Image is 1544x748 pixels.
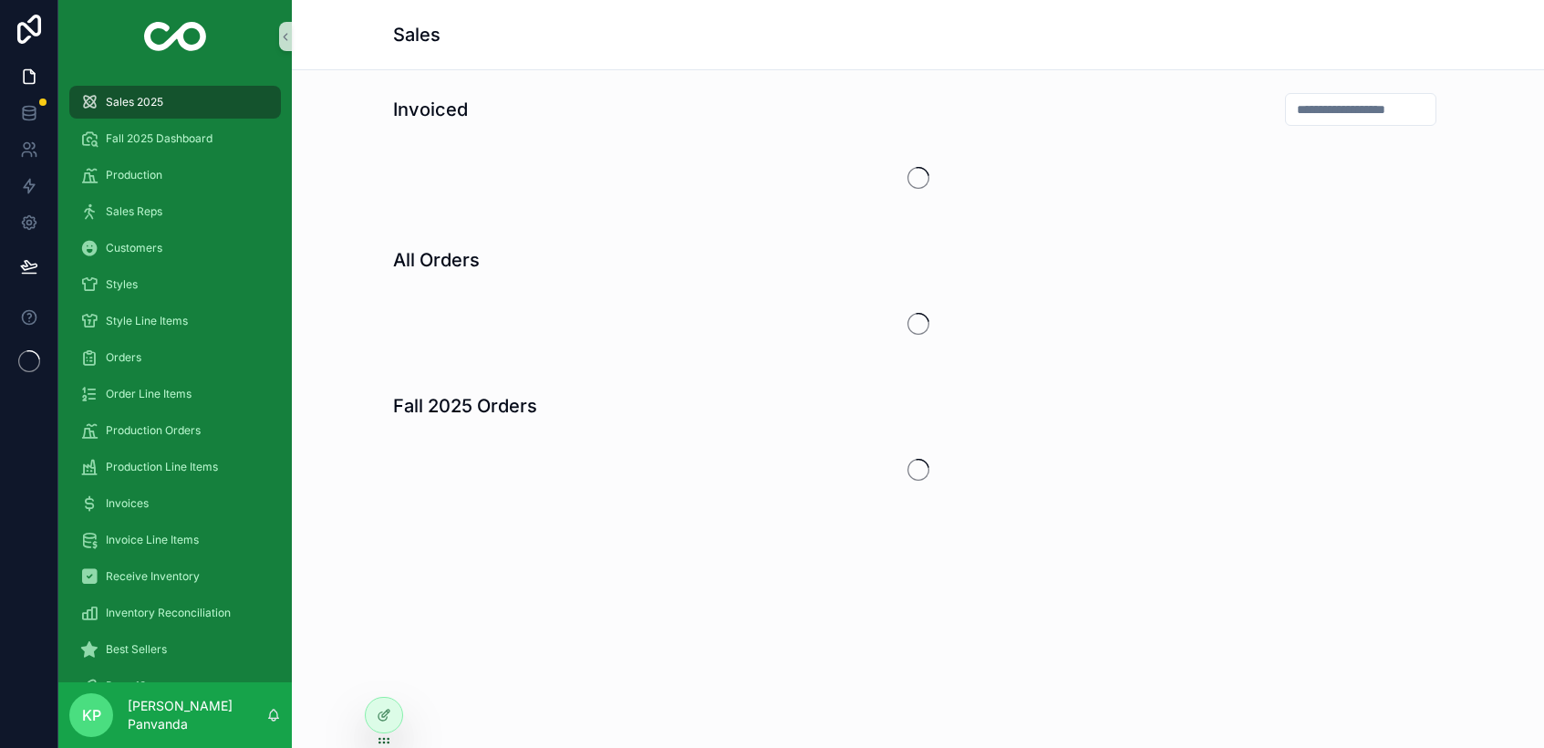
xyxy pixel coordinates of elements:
span: Invoice Line Items [106,533,199,547]
a: Receive Inventory [69,560,281,593]
span: Production Orders [106,423,201,438]
p: [PERSON_NAME] Panvanda [128,697,266,733]
a: Customers [69,232,281,265]
span: Inventory Reconciliation [106,606,231,620]
span: Order Line Items [106,387,192,401]
span: Best Sellers [106,642,167,657]
a: Invoice Line Items [69,524,281,556]
h1: Invoiced [393,97,468,122]
a: Styles [69,268,281,301]
span: Page 19 [106,679,146,693]
span: Customers [106,241,162,255]
span: Invoices [106,496,149,511]
span: Production Line Items [106,460,218,474]
a: Style Line Items [69,305,281,338]
h1: Sales [393,22,440,47]
a: Fall 2025 Dashboard [69,122,281,155]
span: Sales 2025 [106,95,163,109]
span: Style Line Items [106,314,188,328]
a: Inventory Reconciliation [69,597,281,629]
div: scrollable content [58,73,292,682]
h1: Fall 2025 Orders [393,393,537,419]
a: Sales Reps [69,195,281,228]
a: Invoices [69,487,281,520]
span: KP [82,704,101,726]
a: Production [69,159,281,192]
span: Production [106,168,162,182]
span: Orders [106,350,141,365]
a: Sales 2025 [69,86,281,119]
span: Fall 2025 Dashboard [106,131,212,146]
span: Sales Reps [106,204,162,219]
a: Production Line Items [69,451,281,483]
a: Page 19 [69,670,281,702]
span: Styles [106,277,138,292]
a: Order Line Items [69,378,281,410]
img: App logo [144,22,207,51]
a: Production Orders [69,414,281,447]
a: Orders [69,341,281,374]
a: Best Sellers [69,633,281,666]
h1: All Orders [393,247,480,273]
span: Receive Inventory [106,569,200,584]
